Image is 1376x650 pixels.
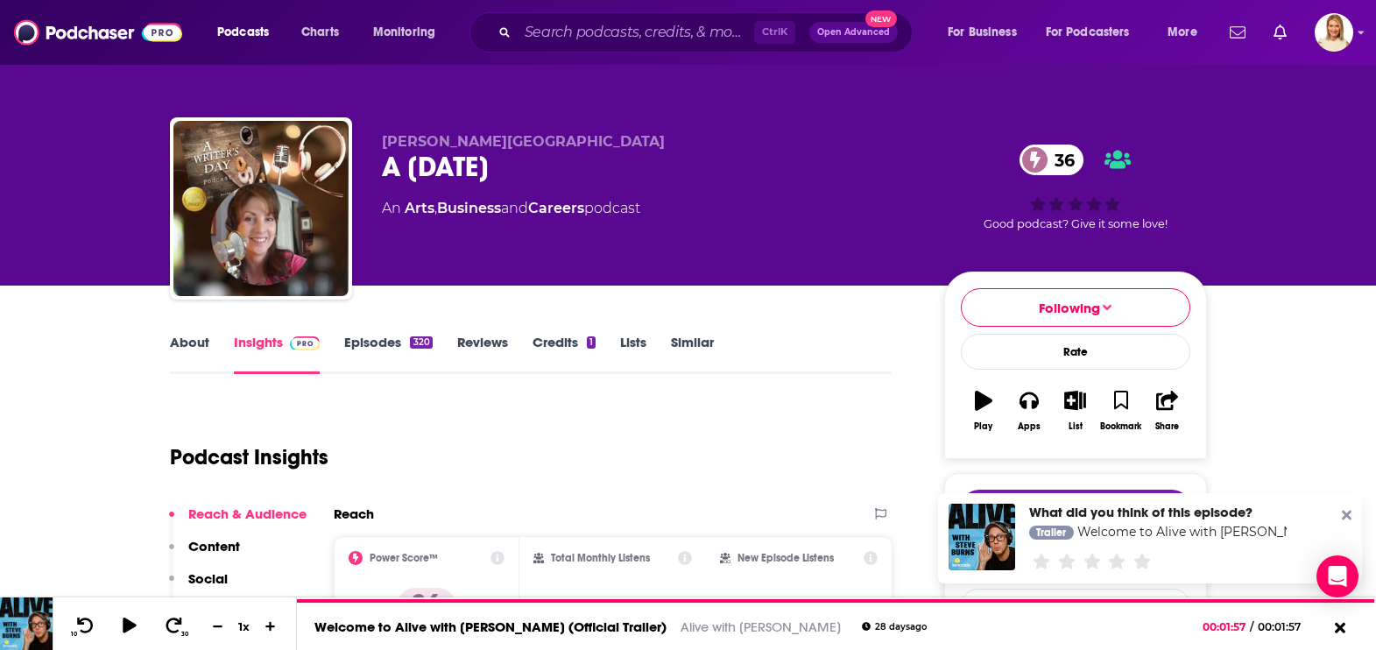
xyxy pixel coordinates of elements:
span: 00:01:57 [1203,620,1250,633]
span: Trailer [1036,527,1066,538]
a: 36 [1020,145,1083,175]
span: For Podcasters [1046,20,1130,45]
button: 30 [159,616,192,638]
button: Export One-Sheet [961,589,1190,623]
div: Play [974,421,992,432]
span: Following [1039,300,1100,316]
div: What did you think of this episode? [1029,504,1287,520]
button: Play [961,379,1006,442]
span: 00:01:57 [1253,620,1318,633]
a: InsightsPodchaser Pro [234,334,321,374]
a: Alive with [PERSON_NAME] [681,618,841,635]
span: Podcasts [217,20,269,45]
button: open menu [1155,18,1219,46]
a: Careers [528,200,584,216]
button: Apps [1006,379,1052,442]
span: Monitoring [373,20,435,45]
a: Welcome to Alive with [PERSON_NAME] (Official Trailer) [314,618,667,635]
button: Show profile menu [1315,13,1353,52]
button: Social [169,570,228,603]
img: A Writer's Day [173,121,349,296]
button: open menu [1034,18,1155,46]
div: 320 [410,336,432,349]
span: More [1168,20,1197,45]
img: Welcome to Alive with Steve Burns (Official Trailer) [949,504,1015,570]
span: 36 [1037,145,1083,175]
a: Show notifications dropdown [1223,18,1253,47]
span: Open Advanced [817,28,890,37]
span: Charts [301,20,339,45]
a: Business [437,200,501,216]
button: tell me why sparkleTell Me Why [961,490,1190,526]
button: Open AdvancedNew [809,22,898,43]
div: 1 [587,336,596,349]
div: Share [1155,421,1179,432]
h1: Podcast Insights [170,444,328,470]
a: Arts [405,200,434,216]
div: 36Good podcast? Give it some love! [944,133,1207,242]
h2: Total Monthly Listens [551,552,650,564]
button: Share [1144,379,1189,442]
h2: Reach [334,505,374,522]
button: open menu [205,18,292,46]
span: 30 [181,631,188,638]
img: Podchaser Pro [290,336,321,350]
a: Show notifications dropdown [1267,18,1294,47]
a: Reviews [457,334,508,374]
button: Bookmark [1098,379,1144,442]
p: Social [188,570,228,587]
button: List [1052,379,1097,442]
a: Similar [671,334,714,374]
span: 10 [71,631,77,638]
button: open menu [935,18,1039,46]
button: 10 [67,616,101,638]
span: Ctrl K [754,21,795,44]
button: Reach & Audience [169,505,307,538]
button: open menu [361,18,458,46]
p: Reach & Audience [188,505,307,522]
a: Credits1 [533,334,596,374]
span: Logged in as leannebush [1315,13,1353,52]
div: Rate [961,334,1190,370]
input: Search podcasts, credits, & more... [518,18,754,46]
div: Open Intercom Messenger [1316,555,1358,597]
div: Search podcasts, credits, & more... [486,12,929,53]
p: Content [188,538,240,555]
span: / [1250,620,1253,633]
div: 1 x [229,619,259,633]
span: Good podcast? Give it some love! [984,217,1168,230]
span: [PERSON_NAME][GEOGRAPHIC_DATA] [382,133,665,150]
h3: Under 1k [757,592,842,618]
h3: Under 1.7k [562,592,663,618]
span: and [501,200,528,216]
h2: Power Score™ [370,552,438,564]
div: 28 days ago [862,622,927,632]
div: An podcast [382,198,640,219]
a: Charts [290,18,349,46]
button: Following [961,288,1190,327]
span: New [865,11,897,27]
img: Podchaser - Follow, Share and Rate Podcasts [14,16,182,49]
a: Lists [620,334,646,374]
img: User Profile [1315,13,1353,52]
button: Content [169,538,240,570]
span: For Business [948,20,1017,45]
p: 36 [398,588,455,623]
div: Apps [1018,421,1041,432]
a: Episodes320 [344,334,432,374]
span: , [434,200,437,216]
div: List [1069,421,1083,432]
div: Bookmark [1100,421,1141,432]
h2: New Episode Listens [737,552,834,564]
a: About [170,334,209,374]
